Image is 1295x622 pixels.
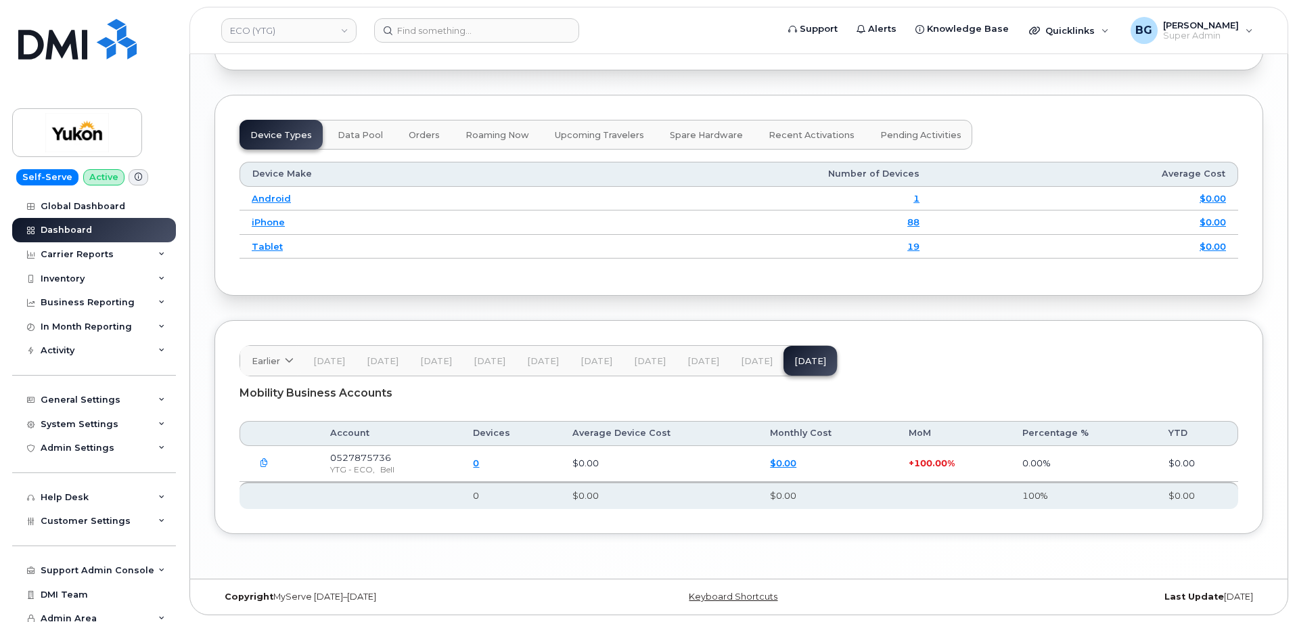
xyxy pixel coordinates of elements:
span: [DATE] [367,356,399,367]
div: Mobility Business Accounts [240,376,1238,410]
a: $0.00 [1200,241,1226,252]
span: Pending Activities [880,130,961,141]
input: Find something... [374,18,579,43]
a: $0.00 [770,458,796,468]
a: ECO (YTG) [221,18,357,43]
th: Device Make [240,162,532,186]
span: Bell [380,464,394,474]
span: + [909,458,914,468]
td: $0.00 [1156,446,1238,482]
span: Alerts [868,22,896,36]
strong: Last Update [1164,592,1224,602]
th: Number of Devices [532,162,932,186]
span: [DATE] [741,356,773,367]
strong: Copyright [225,592,273,602]
span: YTG - ECO, [330,464,375,474]
a: Knowledge Base [906,16,1018,43]
a: 19 [907,241,919,252]
span: BG [1135,22,1152,39]
th: 100% [1010,482,1156,509]
a: Keyboard Shortcuts [689,592,777,602]
span: [DATE] [581,356,612,367]
a: iPhone [252,217,285,227]
div: Quicklinks [1020,17,1118,44]
span: [DATE] [527,356,559,367]
span: Upcoming Travelers [555,130,644,141]
span: Data Pool [338,130,383,141]
a: 0 [473,458,479,468]
th: Average Cost [932,162,1238,186]
th: Devices [461,421,560,445]
div: [DATE] [913,592,1263,602]
th: Percentage % [1010,421,1156,445]
span: Quicklinks [1045,25,1095,36]
span: [DATE] [634,356,666,367]
a: $0.00 [1200,193,1226,204]
span: Spare Hardware [670,130,743,141]
a: 1 [913,193,919,204]
span: Super Admin [1163,30,1239,41]
a: Alerts [847,16,906,43]
span: [DATE] [313,356,345,367]
span: Roaming Now [465,130,529,141]
a: Support [779,16,847,43]
th: $0.00 [1156,482,1238,509]
span: Recent Activations [769,130,855,141]
div: MyServe [DATE]–[DATE] [214,592,564,602]
span: Knowledge Base [927,22,1009,36]
td: $0.00 [560,446,758,482]
th: Average Device Cost [560,421,758,445]
span: 100.00% [914,458,955,468]
a: $0.00 [1200,217,1226,227]
span: Earlier [252,355,280,368]
div: Bill Geary [1121,17,1263,44]
th: 0 [461,482,560,509]
a: Tablet [252,241,283,252]
a: 88 [907,217,919,227]
span: Orders [409,130,440,141]
span: [DATE] [474,356,505,367]
th: MoM [896,421,1010,445]
th: $0.00 [560,482,758,509]
span: Support [800,22,838,36]
span: [DATE] [420,356,452,367]
th: YTD [1156,421,1238,445]
th: Monthly Cost [758,421,896,445]
a: Android [252,193,291,204]
span: [DATE] [687,356,719,367]
th: $0.00 [758,482,896,509]
span: 0527875736 [330,452,391,463]
span: [PERSON_NAME] [1163,20,1239,30]
td: 0.00% [1010,446,1156,482]
a: Earlier [240,346,302,376]
th: Account [318,421,461,445]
